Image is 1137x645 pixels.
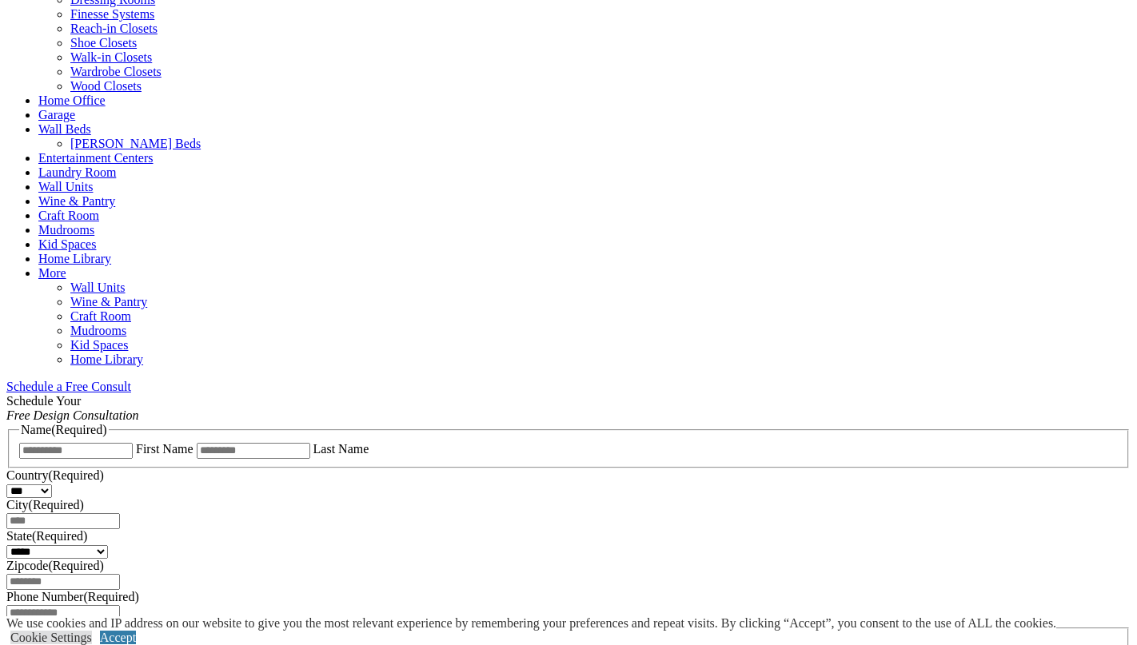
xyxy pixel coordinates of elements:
label: Phone Number [6,590,139,603]
a: Home Library [70,352,143,366]
a: [PERSON_NAME] Beds [70,137,201,150]
a: Kid Spaces [70,338,128,352]
span: (Required) [32,529,87,543]
a: More menu text will display only on big screen [38,266,66,280]
a: Kid Spaces [38,237,96,251]
span: (Required) [48,468,103,482]
a: Garage [38,108,75,121]
a: Entertainment Centers [38,151,154,165]
a: Reach-in Closets [70,22,158,35]
span: (Required) [83,590,138,603]
label: City [6,498,84,512]
span: (Required) [51,423,106,436]
a: Wall Units [38,180,93,193]
label: First Name [136,442,193,456]
em: Free Design Consultation [6,408,139,422]
a: Wardrobe Closets [70,65,162,78]
span: (Required) [29,498,84,512]
a: Wine & Pantry [38,194,115,208]
a: Laundry Room [38,165,116,179]
a: Home Office [38,94,106,107]
label: Zipcode [6,559,104,572]
span: (Required) [48,559,103,572]
a: Accept [100,631,136,644]
a: Mudrooms [38,223,94,237]
a: Craft Room [38,209,99,222]
label: State [6,529,87,543]
a: Wine & Pantry [70,295,147,309]
legend: Name [19,423,109,437]
a: Shoe Closets [70,36,137,50]
a: Craft Room [70,309,131,323]
a: Home Library [38,252,111,265]
a: Schedule a Free Consult (opens a dropdown menu) [6,380,131,393]
a: Wall Units [70,281,125,294]
a: Finesse Systems [70,7,154,21]
label: Last Name [313,442,369,456]
div: We use cookies and IP address on our website to give you the most relevant experience by remember... [6,616,1056,631]
a: Wall Beds [38,122,91,136]
label: Country [6,468,104,482]
a: Wood Closets [70,79,142,93]
a: Cookie Settings [10,631,92,644]
a: Walk-in Closets [70,50,152,64]
span: Schedule Your [6,394,139,422]
a: Mudrooms [70,324,126,337]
